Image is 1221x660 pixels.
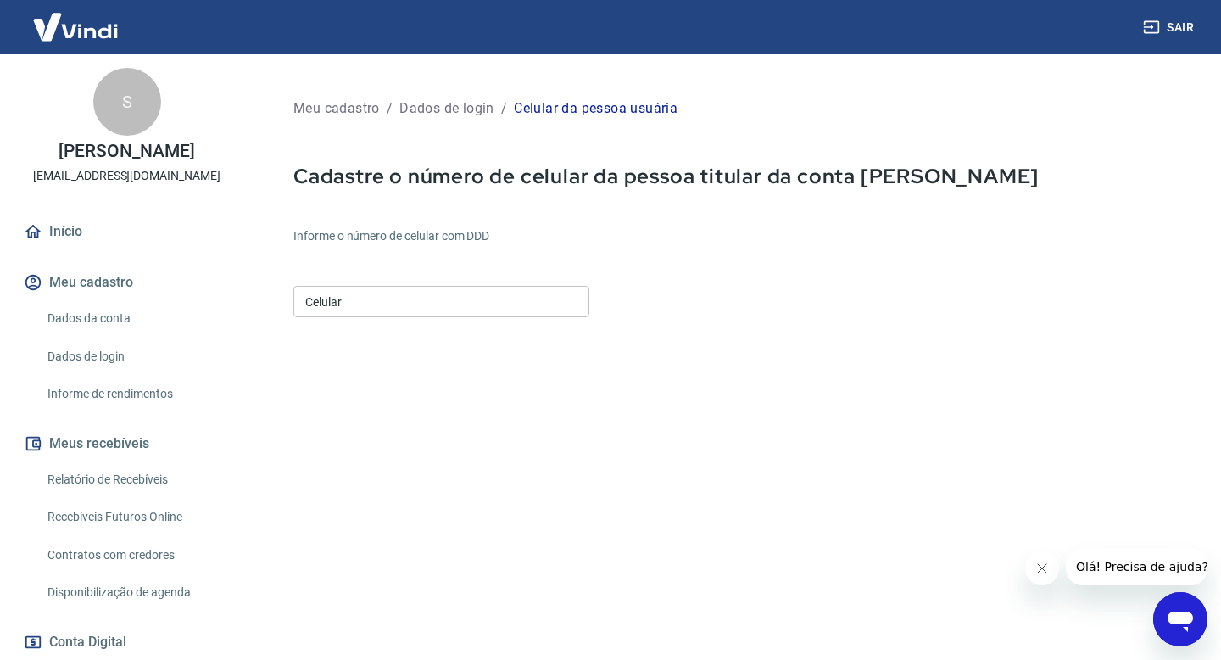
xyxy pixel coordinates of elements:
[399,98,494,119] p: Dados de login
[293,163,1180,189] p: Cadastre o número de celular da pessoa titular da conta [PERSON_NAME]
[20,1,131,53] img: Vindi
[20,264,233,301] button: Meu cadastro
[1025,551,1059,585] iframe: Close message
[41,500,233,534] a: Recebíveis Futuros Online
[41,339,233,374] a: Dados de login
[41,462,233,497] a: Relatório de Recebíveis
[514,98,677,119] p: Celular da pessoa usuária
[10,12,142,25] span: Olá! Precisa de ajuda?
[293,227,1180,245] h6: Informe o número de celular com DDD
[93,68,161,136] div: S
[1140,12,1201,43] button: Sair
[33,167,220,185] p: [EMAIL_ADDRESS][DOMAIN_NAME]
[59,143,194,160] p: [PERSON_NAME]
[501,98,507,119] p: /
[41,575,233,610] a: Disponibilização de agenda
[41,377,233,411] a: Informe de rendimentos
[41,538,233,573] a: Contratos com credores
[20,425,233,462] button: Meus recebíveis
[293,98,380,119] p: Meu cadastro
[41,301,233,336] a: Dados da conta
[387,98,393,119] p: /
[1153,592,1207,646] iframe: Button to launch messaging window
[20,213,233,250] a: Início
[1066,548,1207,585] iframe: Message from company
